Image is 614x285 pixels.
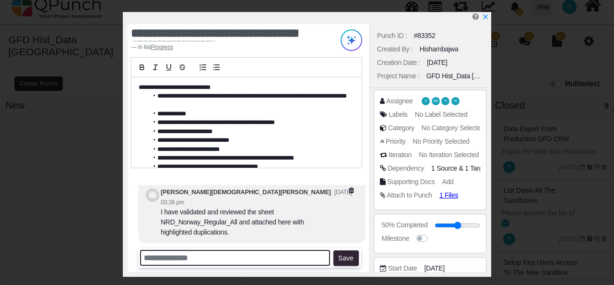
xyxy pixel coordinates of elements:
div: Punch ID : [377,31,407,41]
div: Created By : [377,44,413,54]
i: Help [472,13,479,20]
span: M [454,99,456,103]
div: Dependency [388,163,424,173]
span: <div class="badge badge-secondary"> Data validation post production import FS</div> [431,164,457,172]
b: [PERSON_NAME][DEMOGRAPHIC_DATA][PERSON_NAME] [161,188,331,196]
span: <div class="badge badge-secondary"> Sign Off FS</div> [465,164,488,172]
span: S [425,99,426,103]
div: Supporting Docs [387,177,435,187]
footer: in list [131,43,321,51]
div: Category [388,123,414,133]
div: Labels [389,110,408,120]
div: #83352 [414,31,436,41]
div: [DATE] [427,58,447,68]
div: Project Name : [377,71,420,81]
span: MA [433,99,438,103]
span: Shafee.jan [422,97,430,105]
span: No Category Selected [422,124,484,132]
u: Progress [151,44,173,50]
span: Muhammad.shoaib [451,97,460,105]
div: Start Date [388,263,417,273]
span: 1 Files [439,191,458,199]
div: 50% Completed [382,220,428,230]
button: Save [333,250,359,266]
div: Hishambajwa [419,44,458,54]
div: GFD Hist_Data [GEOGRAPHIC_DATA] [426,71,483,81]
div: Creation Date : [377,58,420,68]
span: Hishambajwa [441,97,449,105]
div: Assignee [386,96,413,106]
span: No Priority Selected [413,137,470,145]
span: & [431,163,488,173]
span: No Label Selected [415,111,468,118]
svg: x [482,13,489,20]
span: Add [442,178,454,186]
span: H [444,99,447,103]
cite: Source Title [151,44,173,50]
div: Milestone [382,234,409,244]
span: Mahmood Ashraf [432,97,440,105]
span: No Iteration Selected [419,151,479,159]
div: Priority [386,136,405,147]
a: x [482,13,489,21]
small: [DATE] 03:26 pm [161,189,354,206]
div: Attach to Punch [387,190,432,200]
span: [DATE] [424,263,444,273]
div: I have validated and reviewed the sheet NRD_Norway_Regular_All and attached here with highlighted... [161,207,329,237]
img: Try writing with AI [341,29,362,51]
div: Iteration [389,150,412,160]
